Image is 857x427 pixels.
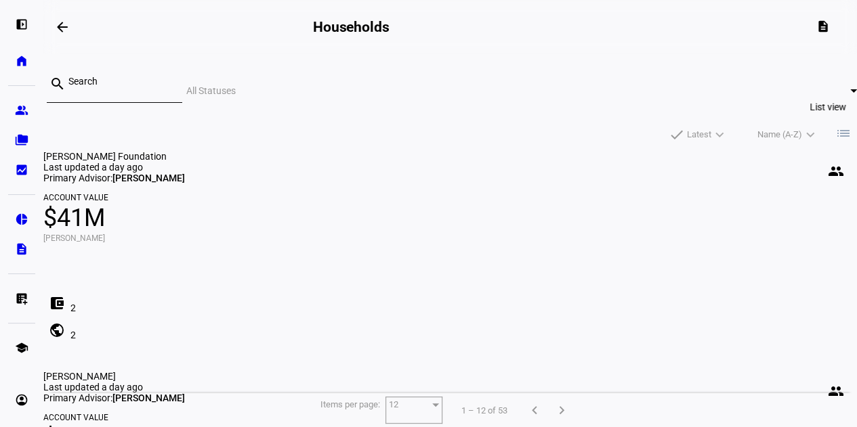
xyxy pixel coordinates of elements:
[70,302,76,313] span: 2
[49,295,65,311] mat-icon: account_balance_wallet
[43,173,112,183] span: Primary Advisor:
[451,405,518,415] div: 1 – 12 of 53
[112,392,185,403] span: [PERSON_NAME]
[43,371,116,382] span: Kristen Garlinghouse
[804,99,852,115] div: List view
[313,19,390,35] h2: Households
[320,399,380,409] div: Items per page:
[43,194,857,202] span: Account Value
[15,18,28,31] eth-mat-symbol: left_panel_open
[112,173,185,183] span: [PERSON_NAME]
[68,76,171,87] input: Search
[49,322,65,338] mat-icon: public
[43,202,857,234] span: $41M
[8,206,35,233] a: pie_chart
[54,19,70,35] mat-icon: arrow_backwards
[548,397,575,424] button: Next page
[70,330,76,340] span: 2
[15,212,28,226] eth-mat-symbol: pie_chart
[49,76,66,92] mat-icon: search
[835,125,852,141] mat-icon: list
[15,104,28,117] eth-mat-symbol: group
[828,163,844,179] mat-icon: people
[15,133,28,147] eth-mat-symbol: folder_copy
[828,383,844,399] mat-icon: people
[521,397,548,424] button: Previous page
[816,20,830,33] mat-icon: description
[687,127,711,143] span: Latest
[43,162,857,173] div: Last updated a day ago
[8,235,35,263] a: description
[15,163,28,177] eth-mat-symbol: bid_landscape
[43,392,112,403] span: Primary Advisor:
[15,341,28,355] eth-mat-symbol: school
[43,382,857,392] div: Last updated a day ago
[43,151,167,162] span: Evan Williams Foundation
[15,292,28,305] eth-mat-symbol: list_alt_add
[43,234,857,242] span: [PERSON_NAME]
[8,47,35,74] a: home
[15,393,28,407] eth-mat-symbol: account_circle
[15,242,28,256] eth-mat-symbol: description
[8,97,35,124] a: group
[186,85,236,96] span: All Statuses
[15,54,28,68] eth-mat-symbol: home
[8,156,35,183] a: bid_landscape
[669,127,685,143] mat-icon: done
[757,127,802,143] span: Name (A-Z)
[8,127,35,154] a: folder_copy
